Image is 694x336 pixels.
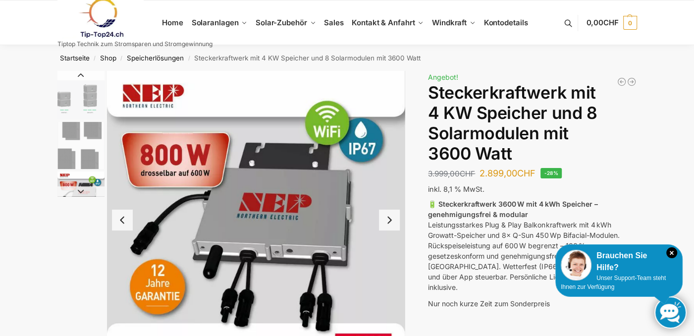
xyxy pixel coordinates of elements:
[127,54,184,62] a: Speicherlösungen
[40,45,654,71] nav: Breadcrumb
[192,18,239,27] span: Solaranlagen
[187,0,251,45] a: Solaranlagen
[666,247,677,258] i: Schließen
[428,200,597,219] strong: 🔋 Steckerkraftwerk 3600 W mit 4 kWh Speicher – genehmigungsfrei & modular
[617,77,627,87] a: Balkonkraftwerk 890 Watt Solarmodulleistung mit 1kW/h Zendure Speicher
[184,55,194,62] span: /
[561,275,666,290] span: Unser Support-Team steht Ihnen zur Verfügung
[348,0,428,45] a: Kontakt & Anfahrt
[603,18,619,27] span: CHF
[324,18,344,27] span: Sales
[428,73,458,81] span: Angebot!
[55,120,105,170] li: 2 / 9
[252,0,320,45] a: Solar-Zubehör
[484,18,528,27] span: Kontodetails
[112,210,133,230] button: Previous slide
[428,199,637,292] p: Leistungsstarkes Plug & Play Balkonkraftwerk mit 4 kWh Growatt-Speicher und 8× Q-Sun 450 Wp Bifac...
[320,0,348,45] a: Sales
[428,169,475,178] bdi: 3.999,00
[428,83,637,164] h1: Steckerkraftwerk mit 4 KW Speicher und 8 Solarmodulen mit 3600 Watt
[55,71,105,120] li: 1 / 9
[460,169,475,178] span: CHF
[480,168,535,178] bdi: 2.899,00
[627,77,637,87] a: Balkonkraftwerk 1780 Watt mit 4 KWh Zendure Batteriespeicher Notstrom fähig
[57,41,213,47] p: Tiptop Technik zum Stromsparen und Stromgewinnung
[428,185,484,193] span: inkl. 8,1 % MwSt.
[561,250,677,274] div: Brauchen Sie Hilfe?
[623,16,637,30] span: 0
[586,8,637,38] a: 0,00CHF 0
[55,170,105,220] li: 3 / 9
[586,18,618,27] span: 0,00
[57,70,105,80] button: Previous slide
[90,55,100,62] span: /
[60,54,90,62] a: Startseite
[57,122,105,169] img: 6 Module bificiaL
[561,250,591,280] img: Customer service
[480,0,532,45] a: Kontodetails
[428,298,637,309] p: Nur noch kurze Zeit zum Sonderpreis
[57,186,105,196] button: Next slide
[57,171,105,219] img: Nep800
[57,71,105,119] img: Growatt-NOAH-2000-flexible-erweiterung
[432,18,467,27] span: Windkraft
[540,168,562,178] span: -28%
[352,18,415,27] span: Kontakt & Anfahrt
[256,18,307,27] span: Solar-Zubehör
[116,55,127,62] span: /
[428,0,480,45] a: Windkraft
[379,210,400,230] button: Next slide
[100,54,116,62] a: Shop
[517,168,535,178] span: CHF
